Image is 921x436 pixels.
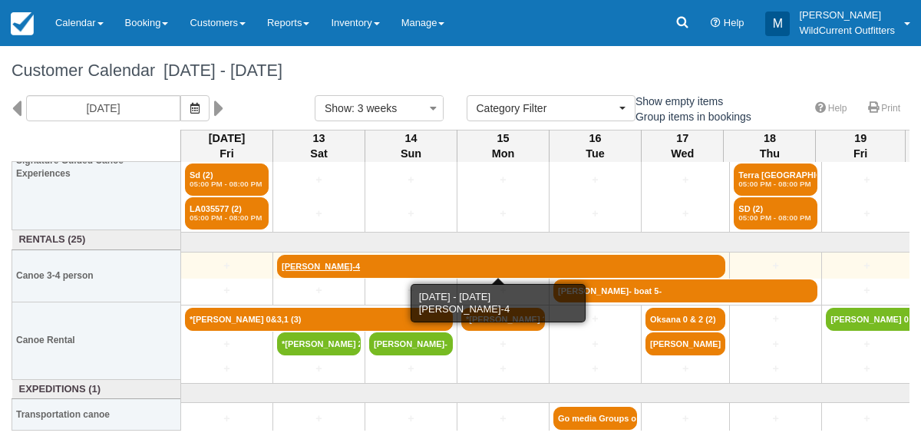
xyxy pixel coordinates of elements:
[277,411,361,427] a: +
[467,95,635,121] button: Category Filter
[826,336,907,352] a: +
[185,336,269,352] a: +
[765,12,790,36] div: M
[369,411,453,427] a: +
[457,130,550,162] th: 15 Mon
[734,163,817,196] a: Terra [GEOGRAPHIC_DATA]- Naïma (2)05:00 PM - 08:00 PM
[645,332,725,355] a: [PERSON_NAME]
[369,206,453,222] a: +
[734,311,817,327] a: +
[618,90,733,113] label: Show empty items
[553,336,637,352] a: +
[734,361,817,377] a: +
[461,361,545,377] a: +
[369,332,453,355] a: [PERSON_NAME]-
[734,336,817,352] a: +
[799,23,895,38] p: WildCurrent Outfitters
[16,233,177,247] a: Rentals (25)
[277,332,361,355] a: *[PERSON_NAME] 2
[315,95,444,121] button: Show: 3 weeks
[550,130,642,162] th: 16 Tue
[826,206,907,222] a: +
[738,180,813,189] em: 05:00 PM - 08:00 PM
[185,282,269,299] a: +
[461,282,545,299] a: +
[553,361,637,377] a: +
[645,172,725,188] a: +
[185,163,269,196] a: Sd (2)05:00 PM - 08:00 PM
[277,361,361,377] a: +
[826,282,907,299] a: +
[185,361,269,377] a: +
[369,282,453,299] a: +
[618,95,735,106] span: Show empty items
[477,101,616,116] span: Category Filter
[277,282,361,299] a: +
[461,411,545,427] a: +
[553,407,637,430] a: Go media Groups of 1
[190,180,264,189] em: 05:00 PM - 08:00 PM
[12,302,181,379] th: Canoe Rental
[461,172,545,188] a: +
[645,411,725,427] a: +
[738,213,813,223] em: 05:00 PM - 08:00 PM
[642,130,724,162] th: 17 Wed
[16,382,177,397] a: Expeditions (1)
[461,308,545,331] a: *[PERSON_NAME] 1
[618,111,764,121] span: Group items in bookings
[185,197,269,230] a: LA035577 (2)05:00 PM - 08:00 PM
[277,206,361,222] a: +
[645,361,725,377] a: +
[645,308,725,331] a: Oksana 0 & 2 (2)
[724,17,744,28] span: Help
[806,97,857,120] a: Help
[277,172,361,188] a: +
[553,311,637,327] a: +
[12,399,181,431] th: Transportation canoe
[734,197,817,230] a: SD (2)05:00 PM - 08:00 PM
[185,258,269,274] a: +
[645,206,725,222] a: +
[185,308,453,331] a: *[PERSON_NAME] 0&3,1 (3)
[155,61,282,80] span: [DATE] - [DATE]
[12,249,181,302] th: Canoe 3-4 person
[185,411,269,427] a: +
[277,255,725,278] a: [PERSON_NAME]-4
[11,12,34,35] img: checkfront-main-nav-mini-logo.png
[826,361,907,377] a: +
[273,130,365,162] th: 13 Sat
[618,105,761,128] label: Group items in bookings
[859,97,909,120] a: Print
[369,361,453,377] a: +
[734,411,817,427] a: +
[461,206,545,222] a: +
[461,336,545,352] a: +
[799,8,895,23] p: [PERSON_NAME]
[365,130,457,162] th: 14 Sun
[181,130,273,162] th: [DATE] Fri
[724,130,816,162] th: 18 Thu
[734,258,817,274] a: +
[816,130,905,162] th: 19 Fri
[553,279,817,302] a: [PERSON_NAME]- boat 5-
[325,102,352,114] span: Show
[190,213,264,223] em: 05:00 PM - 08:00 PM
[711,18,721,28] i: Help
[369,172,453,188] a: +
[553,206,637,222] a: +
[826,258,907,274] a: +
[826,411,907,427] a: +
[12,61,909,80] h1: Customer Calendar
[352,102,397,114] span: : 3 weeks
[826,172,907,188] a: +
[553,172,637,188] a: +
